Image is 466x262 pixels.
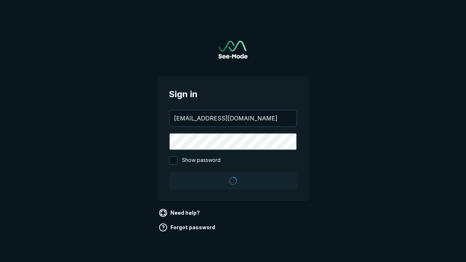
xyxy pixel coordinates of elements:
img: See-Mode Logo [218,41,248,59]
span: Show password [182,156,221,165]
input: your@email.com [170,110,296,126]
span: Sign in [169,88,297,101]
a: Need help? [157,207,203,219]
a: Forgot password [157,222,218,233]
a: Go to sign in [218,41,248,59]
